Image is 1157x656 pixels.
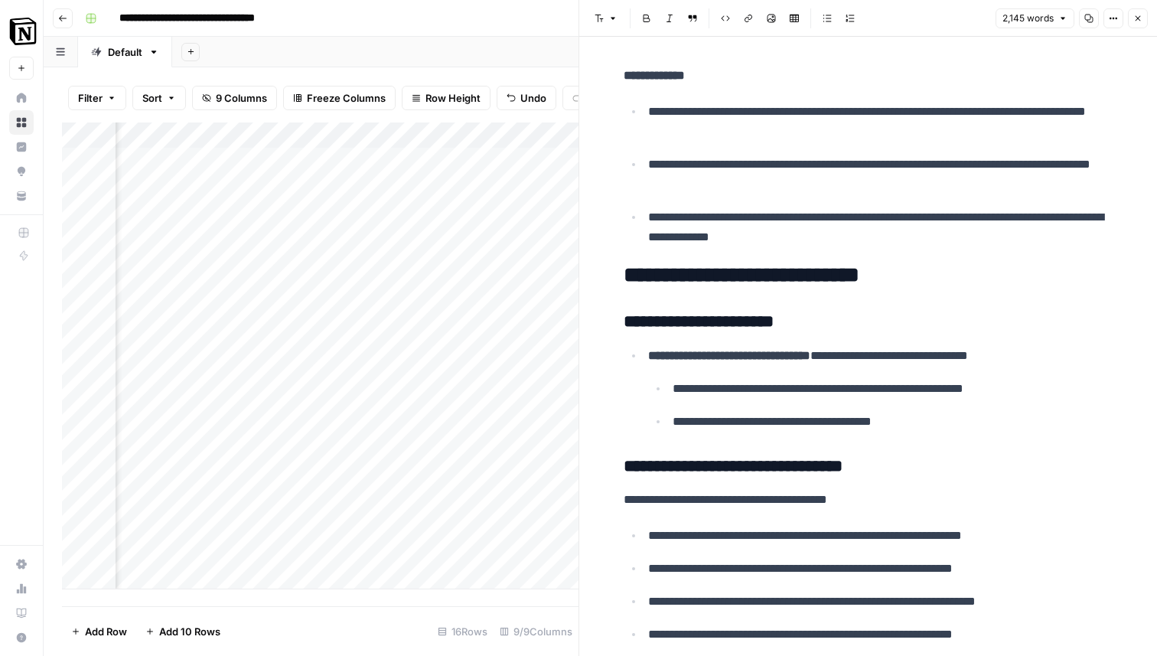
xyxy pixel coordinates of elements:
div: Default [108,44,142,60]
span: Freeze Columns [307,90,386,106]
img: Notion Logo [9,18,37,45]
div: 9/9 Columns [494,619,578,644]
span: Add Row [85,624,127,639]
button: Add Row [62,619,136,644]
button: Sort [132,86,186,110]
span: Sort [142,90,162,106]
button: Filter [68,86,126,110]
a: Your Data [9,184,34,208]
button: 9 Columns [192,86,277,110]
a: Usage [9,576,34,601]
span: Row Height [425,90,481,106]
button: Workspace: Notion [9,12,34,51]
button: Undo [497,86,556,110]
span: 2,145 words [1002,11,1054,25]
span: Add 10 Rows [159,624,220,639]
button: 2,145 words [996,8,1074,28]
div: 16 Rows [432,619,494,644]
a: Insights [9,135,34,159]
button: Add 10 Rows [136,619,230,644]
button: Freeze Columns [283,86,396,110]
a: Learning Hub [9,601,34,625]
a: Settings [9,552,34,576]
a: Home [9,86,34,110]
a: Browse [9,110,34,135]
a: Default [78,37,172,67]
span: 9 Columns [216,90,267,106]
button: Help + Support [9,625,34,650]
span: Undo [520,90,546,106]
a: Opportunities [9,159,34,184]
button: Row Height [402,86,491,110]
span: Filter [78,90,103,106]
